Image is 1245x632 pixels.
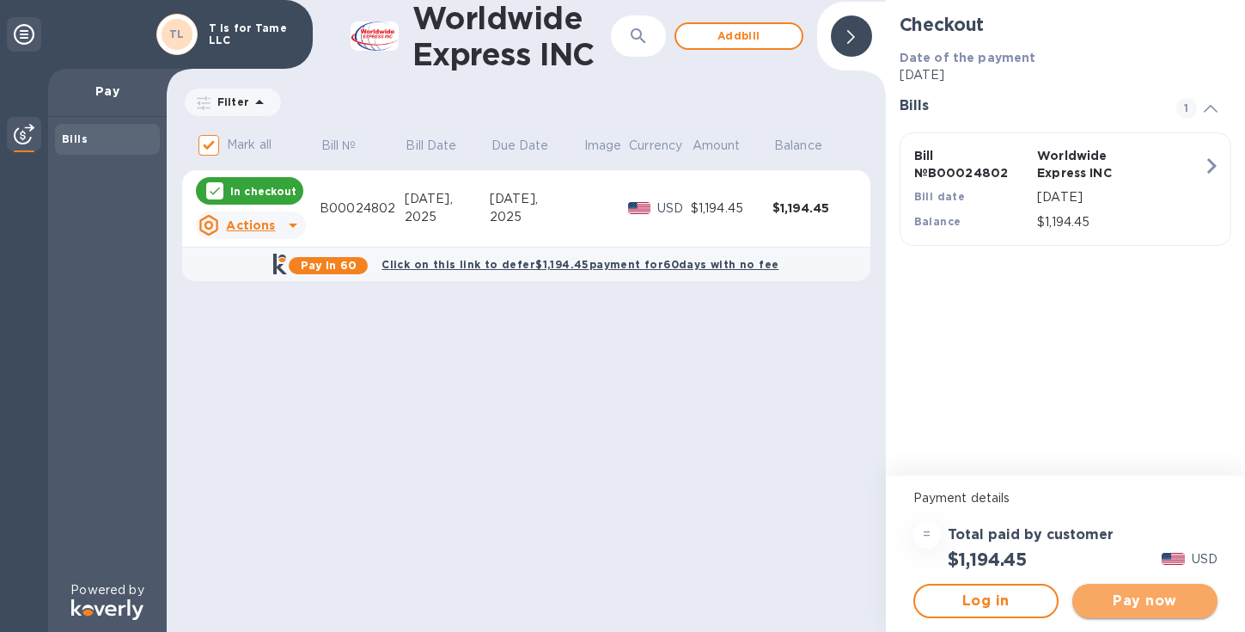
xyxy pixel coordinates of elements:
button: Pay now [1072,584,1218,618]
img: USD [628,202,651,214]
p: Currency [629,137,682,155]
p: Mark all [227,136,272,154]
p: $1,194.45 [1037,213,1203,231]
button: Bill №B00024802Worldwide Express INCBill date[DATE]Balance$1,194.45 [900,132,1231,246]
img: Logo [71,599,143,620]
h2: $1,194.45 [948,549,1027,570]
p: Payment details [913,489,1218,507]
u: Actions [226,218,275,232]
span: 1 [1176,98,1197,119]
span: Add bill [690,26,788,46]
b: Bill date [914,190,966,203]
p: Balance [774,137,822,155]
p: USD [657,199,691,218]
span: Amount [693,137,763,155]
p: In checkout [230,184,296,199]
p: [DATE] [1037,188,1203,206]
b: Click on this link to defer $1,194.45 payment for 60 days with no fee [381,258,778,271]
p: Bill Date [406,137,456,155]
div: $1,194.45 [691,199,772,218]
p: USD [1192,550,1218,568]
p: Image [584,137,622,155]
div: 2025 [405,208,490,226]
span: Pay now [1086,591,1204,611]
div: [DATE], [405,190,490,208]
span: Log in [929,591,1043,611]
b: TL [169,28,185,40]
p: T is for Tame LLC [209,22,295,46]
p: Bill № [321,137,357,155]
b: Balance [914,215,961,228]
p: Filter [211,95,249,109]
p: [DATE] [900,66,1231,84]
img: USD [1162,553,1185,565]
div: 2025 [490,208,583,226]
div: [DATE], [490,190,583,208]
button: Log in [913,584,1059,618]
b: Pay in 60 [301,259,357,272]
h2: Checkout [900,14,1231,35]
p: Bill № B00024802 [914,147,1030,181]
button: Addbill [674,22,803,50]
p: Amount [693,137,741,155]
span: Bill Date [406,137,479,155]
div: B00024802 [320,199,405,218]
div: $1,194.45 [772,199,855,217]
h3: Total paid by customer [948,527,1114,543]
p: Pay [62,83,153,100]
span: Balance [774,137,845,155]
h3: Bills [900,98,1156,114]
span: Bill № [321,137,379,155]
p: Worldwide Express INC [1037,147,1153,181]
b: Bills [62,132,88,145]
span: Due Date [491,137,571,155]
p: Powered by [70,581,143,599]
p: Due Date [491,137,549,155]
div: = [913,521,941,549]
b: Date of the payment [900,51,1036,64]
